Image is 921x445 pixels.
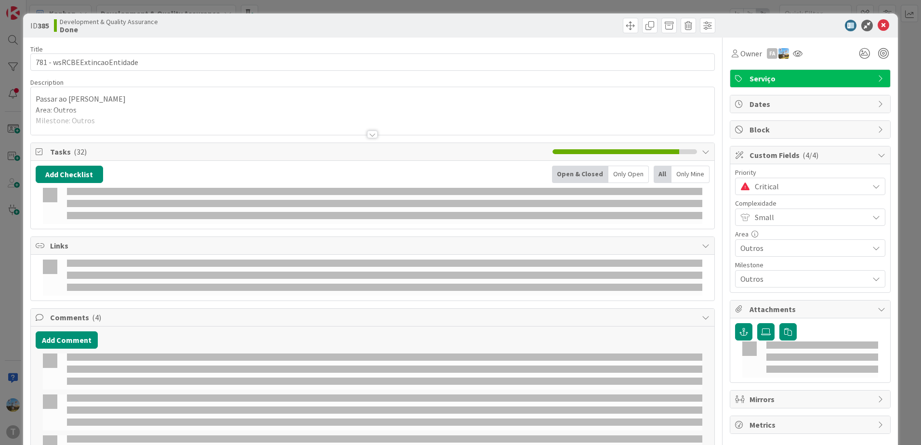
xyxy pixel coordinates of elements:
span: Outros [740,241,864,255]
div: Only Mine [671,166,710,183]
span: Owner [740,48,762,59]
span: Tasks [50,146,548,157]
div: Area [735,231,885,237]
span: Small [755,210,864,224]
span: ( 4/4 ) [803,150,818,160]
img: DG [778,48,789,59]
label: Title [30,45,43,53]
span: Comments [50,312,697,323]
span: ID [30,20,49,31]
b: 385 [38,21,49,30]
span: ( 32 ) [74,147,87,157]
div: FA [767,48,777,59]
span: Serviço [750,73,873,84]
span: Description [30,78,64,87]
div: Priority [735,169,885,176]
div: Milestone [735,262,885,268]
p: Passar ao [PERSON_NAME] [36,93,710,105]
span: Metrics [750,419,873,431]
span: Critical [755,180,864,193]
span: Mirrors [750,393,873,405]
span: Development & Quality Assurance [60,18,158,26]
button: Add Checklist [36,166,103,183]
div: Complexidade [735,200,885,207]
div: Open & Closed [552,166,608,183]
span: Links [50,240,697,251]
div: Only Open [608,166,649,183]
button: Add Comment [36,331,98,349]
span: Custom Fields [750,149,873,161]
span: Outros [740,272,864,286]
span: Attachments [750,303,873,315]
span: Dates [750,98,873,110]
span: ( 4 ) [92,313,101,322]
div: All [654,166,671,183]
input: type card name here... [30,53,715,71]
p: Area: Outros [36,105,710,116]
span: Block [750,124,873,135]
b: Done [60,26,158,33]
